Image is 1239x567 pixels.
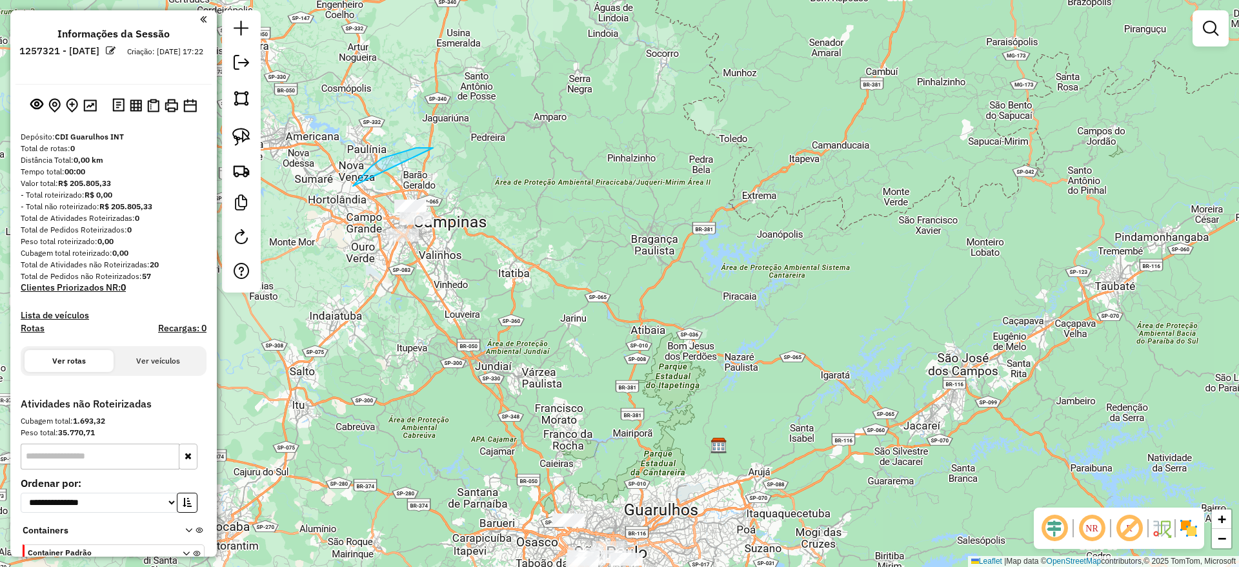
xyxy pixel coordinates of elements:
[145,96,162,115] button: Visualizar Romaneio
[21,310,206,321] h4: Lista de veículos
[552,513,585,526] div: Atividade não roteirizada - EXP SP - SANT - ZE D
[567,553,599,566] div: Atividade não roteirizada - DINAMITE PINHEIROS RESTAURANTE LTDA
[70,143,75,153] strong: 0
[21,271,206,282] div: Total de Pedidos não Roteirizados:
[227,156,256,185] a: Criar rota
[21,166,206,178] div: Tempo total:
[142,271,151,281] strong: 57
[21,259,206,271] div: Total de Atividades não Roteirizadas:
[73,416,105,426] strong: 1.693,32
[106,46,116,56] em: Alterar nome da sessão
[127,96,145,114] button: Visualizar relatório de Roteirização
[232,89,250,107] img: Selecionar atividades - polígono
[228,50,254,79] a: Exportar sessão
[121,282,126,293] strong: 0
[228,224,254,253] a: Reroteirizar Sessão
[21,131,206,143] div: Depósito:
[114,350,203,372] button: Ver veículos
[21,415,206,427] div: Cubagem total:
[21,247,206,259] div: Cubagem total roteirizado:
[1151,518,1172,539] img: Fluxo de ruas
[25,350,114,372] button: Ver rotas
[21,323,45,334] a: Rotas
[150,260,159,269] strong: 20
[177,493,197,513] button: Ordem crescente
[21,236,206,247] div: Peso total roteirizado:
[127,225,132,234] strong: 0
[81,96,99,114] button: Otimizar todas as rotas
[971,557,1002,566] a: Leaflet
[387,229,419,242] div: Atividade não roteirizada - Outback Campinas Sho
[122,46,208,57] div: Criação: [DATE] 17:22
[21,224,206,236] div: Total de Pedidos Roteirizados:
[21,154,206,166] div: Distância Total:
[97,236,114,246] strong: 0,00
[232,161,250,180] img: Criar rota
[55,132,124,141] strong: CDI Guarulhos INT
[603,550,635,563] div: Atividade não roteirizada - PARTY CHOPP E EVENTO
[1198,15,1224,41] a: Exibir filtros
[710,437,727,454] img: CDI Guarulhos INT
[28,95,46,116] button: Exibir sessão original
[21,475,206,491] label: Ordenar por:
[58,428,95,437] strong: 35.770,71
[1178,518,1199,539] img: Exibir/Ocultar setores
[63,96,81,116] button: Adicionar Atividades
[968,556,1239,567] div: Map data © contributors,© 2025 TomTom, Microsoft
[57,28,170,40] h4: Informações da Sessão
[200,12,206,26] a: Clique aqui para minimizar o painel
[21,189,206,201] div: - Total roteirizado:
[162,96,181,115] button: Imprimir Rotas
[552,514,585,527] div: Atividade não roteirizada - EXP SP - SANT - ZE D
[1218,511,1226,527] span: +
[573,552,605,565] div: Atividade não roteirizada - PIRAJA COM DE ALIMEN
[181,96,199,115] button: Disponibilidade de veículos
[112,248,128,258] strong: 0,00
[1047,557,1102,566] a: OpenStreetMap
[99,201,152,211] strong: R$ 205.805,33
[21,282,206,293] h4: Clientes Priorizados NR:
[568,547,600,560] div: Atividade não roteirizada - SAO CRISTOVAO RESTAU
[46,96,63,116] button: Centralizar mapa no depósito ou ponto de apoio
[21,201,206,212] div: - Total não roteirizado:
[65,167,85,176] strong: 00:00
[567,550,599,563] div: Atividade não roteirizada - JUAREZ IPE ROXO LANC
[85,190,112,200] strong: R$ 0,00
[74,155,103,165] strong: 0,00 km
[21,178,206,189] div: Valor total:
[158,323,206,334] h4: Recargas: 0
[394,200,427,212] div: Atividade não roteirizada - CBE - CAMPINAS - SP
[1039,513,1070,544] span: Ocultar deslocamento
[610,553,643,566] div: Atividade não roteirizada - JUAREZ MOOCA BAR E C
[58,178,111,188] strong: R$ 205.805,33
[1212,510,1231,529] a: Zoom in
[1004,557,1006,566] span: |
[228,190,254,219] a: Criar modelo
[135,213,139,223] strong: 0
[1114,513,1145,544] span: Exibir rótulo
[592,541,625,554] div: Atividade não roteirizada - LOCUS LUCIS EMPREEND
[21,212,206,224] div: Total de Atividades Roteirizadas:
[21,398,206,410] h4: Atividades não Roteirizadas
[1218,530,1226,546] span: −
[399,212,432,225] div: Atividade não roteirizada - DINAMITE CAMPINAS CH
[232,128,250,146] img: Selecionar atividades - laço
[21,143,206,154] div: Total de rotas:
[1076,513,1107,544] span: Ocultar NR
[19,45,99,57] h6: 1257321 - [DATE]
[228,15,254,45] a: Nova sessão e pesquisa
[21,427,206,438] div: Peso total:
[23,524,168,537] span: Containers
[110,96,127,116] button: Logs desbloquear sessão
[1212,529,1231,548] a: Zoom out
[28,547,167,559] span: Container Padrão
